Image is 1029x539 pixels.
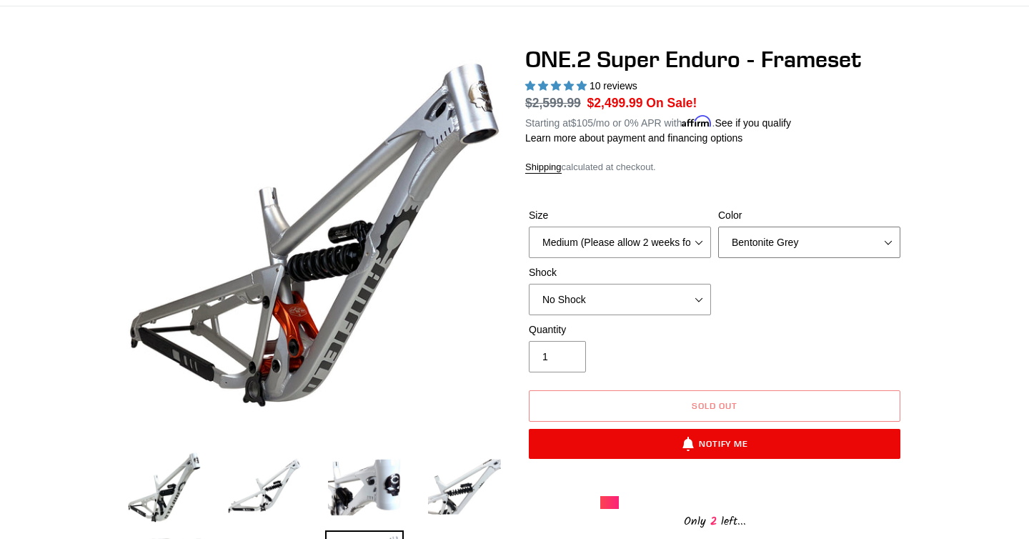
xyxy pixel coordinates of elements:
[682,115,712,127] span: Affirm
[718,208,900,223] label: Color
[525,162,562,174] a: Shipping
[590,80,637,92] span: 10 reviews
[529,265,711,280] label: Shock
[525,96,581,110] s: $2,599.99
[571,117,593,129] span: $105
[525,46,904,73] h1: ONE.2 Super Enduro - Frameset
[529,390,900,422] button: Sold out
[715,117,791,129] a: See if you qualify - Learn more about Affirm Financing (opens in modal)
[529,208,711,223] label: Size
[529,429,900,459] button: Notify Me
[425,447,504,526] img: Load image into Gallery viewer, ONE.2 Super Enduro - Frameset
[225,447,304,526] img: Load image into Gallery viewer, ONE.2 Super Enduro - Frameset
[587,96,643,110] span: $2,499.99
[525,112,791,131] p: Starting at /mo or 0% APR with .
[325,447,404,526] img: Load image into Gallery viewer, ONE.2 Super Enduro - Frameset
[525,132,742,144] a: Learn more about payment and financing options
[600,509,829,531] div: Only left...
[692,400,737,411] span: Sold out
[525,80,590,92] span: 5.00 stars
[125,447,204,526] img: Load image into Gallery viewer, ONE.2 Super Enduro - Frameset
[706,513,721,530] span: 2
[529,322,711,337] label: Quantity
[646,94,697,112] span: On Sale!
[525,160,904,174] div: calculated at checkout.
